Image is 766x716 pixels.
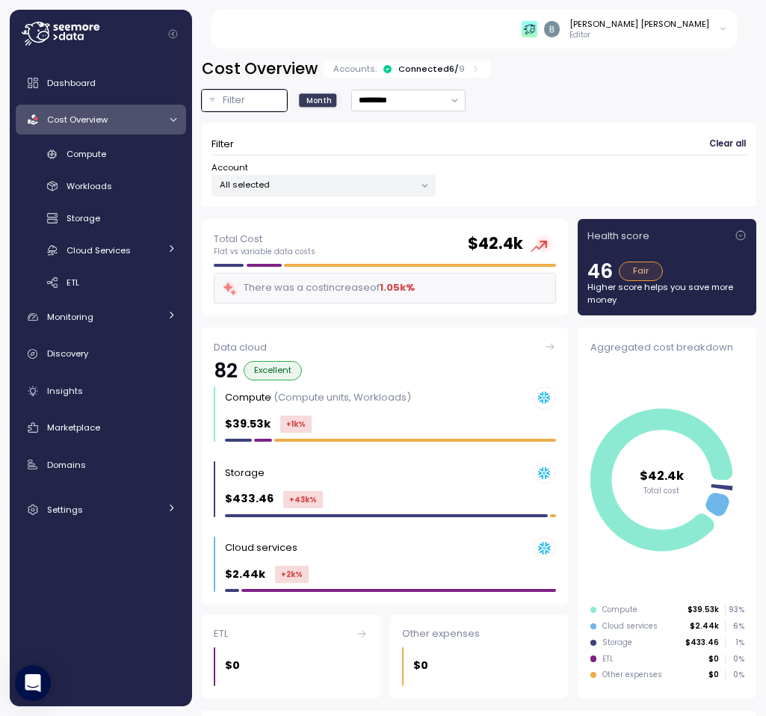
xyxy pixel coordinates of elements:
p: All selected [220,179,415,191]
a: Cost Overview [16,105,186,135]
div: Other expenses [602,670,662,680]
p: 93 % [726,605,744,615]
span: Monitoring [47,311,93,323]
img: 65f98ecb31a39d60f1f315eb.PNG [522,21,537,37]
a: Discovery [16,339,186,369]
label: Account [211,161,248,175]
p: 6 % [726,621,744,632]
p: $433.46 [685,638,719,648]
p: Higher score helps you save more money [587,281,747,306]
div: Storage [225,466,265,481]
div: Compute [225,390,411,405]
a: Data cloud82ExcellentCompute (Compute units, Workloads)$39.53k+1k%Storage $433.46+43k%Cloud servi... [202,327,569,604]
a: Domains [16,450,186,480]
a: Insights [16,376,186,406]
p: 46 [587,262,613,281]
p: $0 [708,670,719,680]
p: 9 [459,63,465,75]
span: Compute [67,148,106,160]
span: Marketplace [47,422,100,433]
span: Workloads [67,180,112,192]
a: Settings [16,495,186,525]
p: $39.53k [688,605,719,615]
h2: Cost Overview [202,58,318,80]
p: $2.44k [690,621,719,632]
button: Filter [202,90,287,111]
div: +1k % [280,416,312,433]
p: $2.44k [225,566,265,583]
a: ETL [16,270,186,294]
a: Marketplace [16,413,186,442]
p: $0 [225,657,240,674]
a: Storage [16,206,186,231]
img: ACg8ocJyWE6xOp1B6yfOOo1RrzZBXz9fCX43NtCsscuvf8X-nP99eg=s96-c [544,21,560,37]
div: Cloud services [225,540,297,555]
div: Fair [619,262,663,281]
div: 1.05k % [380,280,415,295]
span: Cloud Services [67,244,131,256]
p: 82 [214,361,238,380]
div: Data cloud [214,340,556,355]
span: ETL [67,277,79,288]
span: Clear all [709,134,746,154]
p: 0 % [726,654,744,664]
div: Connected 6 / [398,63,465,75]
p: Editor [569,30,709,40]
tspan: Total cost [643,485,679,495]
a: Workloads [16,174,186,199]
p: Filter [211,137,234,152]
p: $39.53k [225,416,271,433]
span: Dashboard [47,77,96,89]
span: Cost Overview [47,114,108,126]
a: Dashboard [16,68,186,98]
p: $0 [708,654,719,664]
div: Aggregated cost breakdown [590,340,744,355]
div: Other expenses [402,626,556,641]
h2: $ 42.4k [468,233,523,255]
a: Cloud Services [16,238,186,262]
p: (Compute units, Workloads) [274,390,411,404]
a: ETL$0 [202,614,380,699]
div: Cloud services [602,621,658,632]
span: Insights [47,385,83,397]
p: Filter [223,93,245,108]
a: Monitoring [16,302,186,332]
div: Accounts:Connected6/9 [324,61,490,78]
p: 1 % [726,638,744,648]
div: +2k % [275,566,309,583]
p: Total Cost [214,232,315,247]
button: Collapse navigation [164,28,182,40]
div: [PERSON_NAME] [PERSON_NAME] [569,18,709,30]
a: Compute [16,142,186,167]
div: ETL [214,626,368,641]
div: ETL [602,654,614,664]
div: Storage [602,638,632,648]
button: Clear all [708,133,747,155]
p: $0 [413,657,428,674]
div: Compute [602,605,637,615]
span: Settings [47,504,83,516]
span: Domains [47,459,86,471]
p: Flat vs variable data costs [214,247,315,257]
span: Month [306,95,332,106]
tspan: $42.4k [639,466,684,484]
div: Open Intercom Messenger [15,665,51,701]
div: Excellent [244,361,302,380]
span: Storage [67,212,100,224]
p: Health score [587,229,649,244]
p: $433.46 [225,490,274,507]
div: +43k % [283,491,323,508]
p: Accounts: [333,63,377,75]
span: Discovery [47,348,88,359]
p: 0 % [726,670,744,680]
div: There was a cost increase of [222,280,415,297]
